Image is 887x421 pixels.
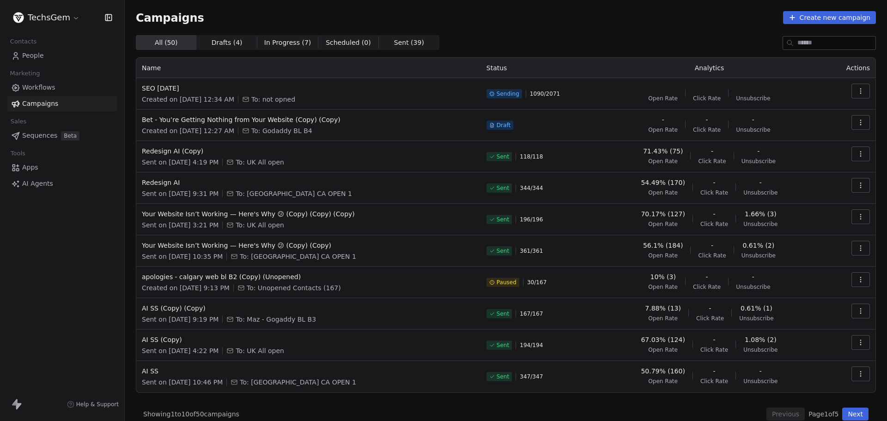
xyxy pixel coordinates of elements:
span: Beta [61,131,79,140]
a: AI Agents [7,176,117,191]
span: Click Rate [700,220,728,228]
span: Click Rate [700,346,728,354]
span: apologies - calgary web bl B2 (Copy) (Unopened) [142,272,475,281]
span: To: USA CA OPEN 1 [240,252,356,261]
span: Open Rate [648,346,678,354]
span: Unsubscribe [736,95,770,102]
span: 56.1% (184) [643,241,683,250]
span: To: USA CA OPEN 1 [236,189,352,198]
span: Sent [497,342,509,349]
span: Click Rate [693,126,721,134]
span: - [711,146,713,156]
span: Open Rate [648,252,678,259]
a: Help & Support [67,401,119,408]
span: Campaigns [22,99,58,109]
span: Sent [497,373,509,380]
span: Click Rate [698,158,726,165]
span: Open Rate [648,378,678,385]
span: Sent [497,153,509,160]
span: Your Website Isn’t Working — Here's Why 😕 (Copy) (Copy) (Copy) [142,209,475,219]
span: Sent [497,247,509,255]
button: TechsGem [11,10,82,25]
span: 67.03% (124) [641,335,685,344]
span: 54.49% (170) [641,178,685,187]
span: Apps [22,163,38,172]
span: Unsubscribe [736,126,770,134]
span: 10% (3) [650,272,675,281]
span: 7.88% (13) [645,304,681,313]
span: Redesign AI (Copy) [142,146,475,156]
span: Sent on [DATE] 9:19 PM [142,315,219,324]
span: Showing 1 to 10 of 50 campaigns [143,409,239,419]
span: Unsubscribe [743,378,778,385]
span: Draft [497,122,510,129]
span: 0.61% (1) [741,304,772,313]
span: Workflows [22,83,55,92]
span: Drafts ( 4 ) [212,38,243,48]
span: Campaigns [136,11,204,24]
span: To: Unopened Contacts (167) [247,283,341,293]
span: Unsubscribe [741,158,776,165]
span: - [662,115,664,124]
span: 196 / 196 [520,216,543,223]
span: Open Rate [648,158,678,165]
span: 1090 / 2071 [530,90,560,98]
span: Bet - You’re Getting Nothing from Your Website (Copy) (Copy) [142,115,475,124]
span: Paused [497,279,516,286]
span: Scheduled ( 0 ) [326,38,371,48]
span: Open Rate [648,283,678,291]
span: 118 / 118 [520,153,543,160]
span: People [22,51,44,61]
span: Created on [DATE] 12:27 AM [142,126,234,135]
span: Created on [DATE] 9:13 PM [142,283,230,293]
span: To: UK All open [236,346,284,355]
span: Sent ( 39 ) [394,38,424,48]
span: Sent on [DATE] 4:19 PM [142,158,219,167]
span: AI Agents [22,179,53,189]
span: Sending [497,90,519,98]
span: Help & Support [76,401,119,408]
span: - [709,304,711,313]
span: 361 / 361 [520,247,543,255]
span: Unsubscribe [743,346,778,354]
span: Unsubscribe [739,315,773,322]
span: To: UK All open [236,158,284,167]
span: - [711,241,713,250]
span: To: Maz - Gogaddy BL B3 [236,315,316,324]
span: Redesign AI [142,178,475,187]
span: TechsGem [28,12,70,24]
th: Actions [822,58,875,78]
span: - [706,272,708,281]
span: - [759,366,762,376]
span: Sent [497,310,509,317]
span: Created on [DATE] 12:34 AM [142,95,234,104]
span: 0.61% (2) [742,241,774,250]
span: - [752,272,754,281]
span: SEO [DATE] [142,84,475,93]
span: Sent on [DATE] 9:31 PM [142,189,219,198]
span: 30 / 167 [527,279,547,286]
span: Click Rate [698,252,726,259]
span: 70.17% (127) [641,209,685,219]
span: 344 / 344 [520,184,543,192]
span: Marketing [6,67,44,80]
span: - [706,115,708,124]
span: - [713,209,715,219]
span: Sent on [DATE] 3:21 PM [142,220,219,230]
a: People [7,48,117,63]
span: 194 / 194 [520,342,543,349]
span: 1.66% (3) [745,209,777,219]
iframe: Intercom live chat [856,390,878,412]
span: Sent [497,216,509,223]
span: AI SS [142,366,475,376]
span: Click Rate [693,283,721,291]
span: 167 / 167 [520,310,543,317]
a: SequencesBeta [7,128,117,143]
span: - [713,178,715,187]
button: Next [842,408,869,421]
span: Open Rate [648,315,678,322]
span: 50.79% (160) [641,366,685,376]
th: Name [136,58,481,78]
span: Click Rate [696,315,724,322]
span: To: not opned [251,95,295,104]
